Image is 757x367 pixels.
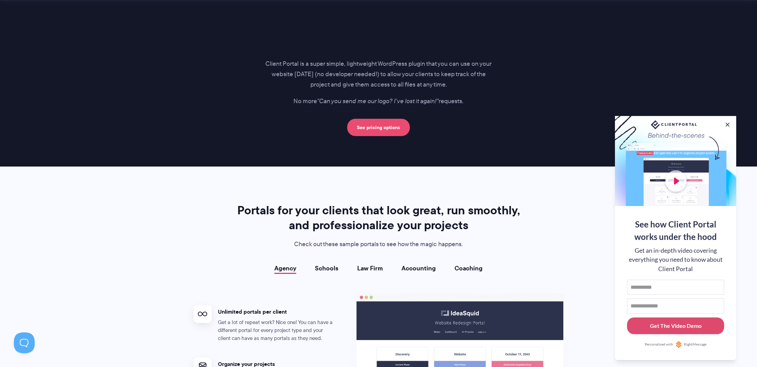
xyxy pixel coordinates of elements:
p: No more requests. [265,96,492,107]
img: Personalized with RightMessage [675,341,682,348]
p: Check out these sample portals to see how the magic happens. [234,239,523,250]
button: Get The Video Demo [627,317,724,334]
span: Personalized with [645,342,673,347]
span: RightMessage [684,342,706,347]
div: See how Client Portal works under the hood [627,218,724,243]
p: Get a lot of repeat work? Nice one! You can have a different portal for every project type and yo... [218,319,336,342]
a: Schools [315,265,338,272]
a: Personalized withRightMessage [627,341,724,348]
a: Law Firm [357,265,383,272]
h4: Unlimited portals per client [218,308,336,315]
a: Agency [274,265,296,272]
div: Get The Video Demo [650,322,702,330]
iframe: Toggle Customer Support [14,332,35,353]
a: Coaching [455,265,483,272]
h2: Portals for your clients that look great, run smoothly, and professionalize your projects [234,203,523,233]
a: Accounting [402,265,436,272]
div: Get an in-depth video covering everything you need to know about Client Portal [627,246,724,274]
i: "Can you send me our logo? I've lost it again!" [317,97,439,106]
a: See pricing options [347,119,410,136]
p: Client Portal is a super simple, lightweight WordPress plugin that you can use on your website [D... [265,59,492,90]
